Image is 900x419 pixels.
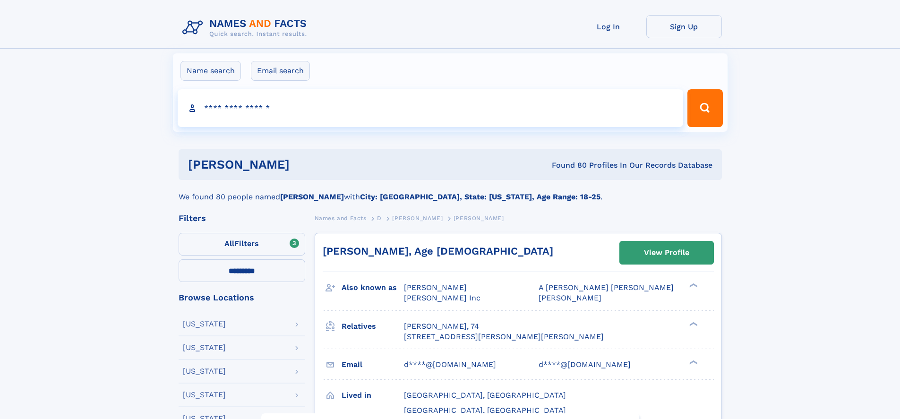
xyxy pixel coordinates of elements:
[392,212,443,224] a: [PERSON_NAME]
[620,241,713,264] a: View Profile
[323,245,553,257] a: [PERSON_NAME], Age [DEMOGRAPHIC_DATA]
[404,283,467,292] span: [PERSON_NAME]
[420,160,712,171] div: Found 80 Profiles In Our Records Database
[342,387,404,403] h3: Lived in
[342,280,404,296] h3: Also known as
[377,212,382,224] a: D
[360,192,600,201] b: City: [GEOGRAPHIC_DATA], State: [US_STATE], Age Range: 18-25
[183,320,226,328] div: [US_STATE]
[179,180,722,203] div: We found 80 people named with .
[183,368,226,375] div: [US_STATE]
[687,321,698,327] div: ❯
[224,239,234,248] span: All
[687,89,722,127] button: Search Button
[342,357,404,373] h3: Email
[571,15,646,38] a: Log In
[179,15,315,41] img: Logo Names and Facts
[687,282,698,289] div: ❯
[251,61,310,81] label: Email search
[342,318,404,334] h3: Relatives
[179,214,305,222] div: Filters
[404,406,566,415] span: [GEOGRAPHIC_DATA], [GEOGRAPHIC_DATA]
[179,233,305,256] label: Filters
[404,293,480,302] span: [PERSON_NAME] Inc
[454,215,504,222] span: [PERSON_NAME]
[377,215,382,222] span: D
[644,242,689,264] div: View Profile
[179,293,305,302] div: Browse Locations
[280,192,344,201] b: [PERSON_NAME]
[178,89,684,127] input: search input
[646,15,722,38] a: Sign Up
[183,344,226,351] div: [US_STATE]
[188,159,421,171] h1: [PERSON_NAME]
[404,332,604,342] a: [STREET_ADDRESS][PERSON_NAME][PERSON_NAME]
[180,61,241,81] label: Name search
[404,391,566,400] span: [GEOGRAPHIC_DATA], [GEOGRAPHIC_DATA]
[539,283,674,292] span: A [PERSON_NAME] [PERSON_NAME]
[392,215,443,222] span: [PERSON_NAME]
[687,359,698,365] div: ❯
[183,391,226,399] div: [US_STATE]
[539,293,601,302] span: [PERSON_NAME]
[404,321,479,332] a: [PERSON_NAME], 74
[315,212,367,224] a: Names and Facts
